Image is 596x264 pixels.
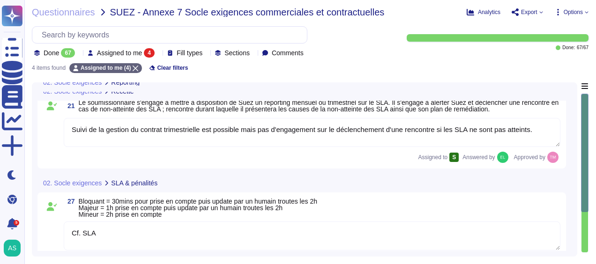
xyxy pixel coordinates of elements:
span: Answered by [462,154,495,160]
span: Questionnaires [32,7,95,17]
img: user [497,152,508,163]
div: 4 [144,48,155,58]
textarea: Suivi de la gestion du contrat trimestrielle est possible mais pas d'engagement sur le déclenchem... [64,118,560,147]
img: user [547,152,559,163]
img: user [4,240,21,257]
span: Fill types [177,50,202,56]
span: Approved by [514,154,545,160]
span: 67 / 67 [577,45,589,50]
span: SUEZ - Annexe 7 Socle exigences commerciales et contractuelles [110,7,385,17]
span: Le soumissionnaire s'engage à mettre à disposition de Suez un reporting mensuel ou trimestriel su... [79,99,559,113]
span: 02. Socle exigences [43,88,102,95]
span: Analytics [478,9,500,15]
span: Comments [272,50,304,56]
button: Analytics [467,8,500,16]
span: SLA & pénalités [111,180,157,186]
div: S [449,153,459,162]
div: 5 [14,220,19,226]
span: Reporting [111,79,140,86]
span: Options [564,9,583,15]
div: 4 items found [32,65,66,71]
span: Assigned to me (4) [81,65,131,71]
span: Done [44,50,59,56]
span: 27 [64,198,75,205]
span: Export [521,9,537,15]
span: Bloquant = 30mins pour prise en compte puis update par un humain troutes les 2h Majeur = 1h prise... [79,198,317,218]
span: Done: [562,45,575,50]
span: 21 [64,103,75,109]
span: Sections [224,50,250,56]
div: 67 [61,48,74,58]
textarea: Cf. SLA [64,221,560,250]
span: Assigned to [418,153,459,162]
span: Clear filters [157,65,188,71]
span: Assigned to me [97,50,142,56]
span: 02. Socle exigences [43,79,102,86]
input: Search by keywords [37,27,307,43]
span: 02. Socle exigences [43,180,102,186]
button: user [2,238,27,258]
